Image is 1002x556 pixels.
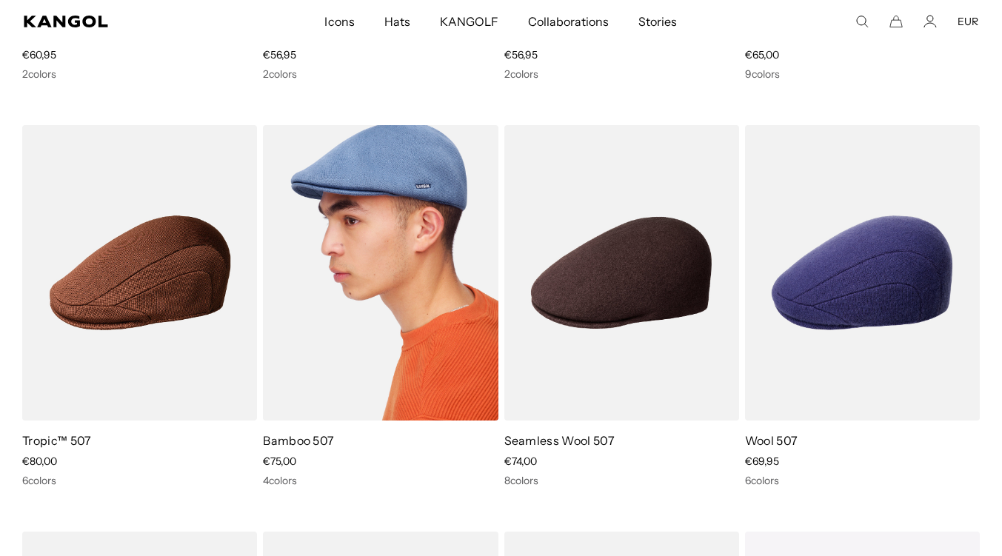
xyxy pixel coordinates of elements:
[263,433,334,448] a: Bamboo 507
[22,455,57,468] span: €80,00
[504,433,615,448] a: Seamless Wool 507
[504,455,537,468] span: €74,00
[263,48,296,61] span: €56,95
[504,67,739,81] div: 2 colors
[745,48,779,61] span: €65,00
[504,474,739,487] div: 8 colors
[504,48,538,61] span: €56,95
[22,125,257,420] img: Tropic™ 507
[263,474,498,487] div: 4 colors
[263,455,296,468] span: €75,00
[923,15,937,28] a: Account
[22,474,257,487] div: 6 colors
[745,67,980,81] div: 9 colors
[745,433,798,448] a: Wool 507
[855,15,869,28] summary: Search here
[263,67,498,81] div: 2 colors
[745,125,980,420] img: Wool 507
[22,48,56,61] span: €60,95
[745,474,980,487] div: 6 colors
[504,125,739,420] img: Seamless Wool 507
[24,16,215,27] a: Kangol
[745,455,779,468] span: €69,95
[958,15,978,28] button: EUR
[263,125,498,420] img: Bamboo 507
[22,433,92,448] a: Tropic™ 507
[22,67,257,81] div: 2 colors
[889,15,903,28] button: Cart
